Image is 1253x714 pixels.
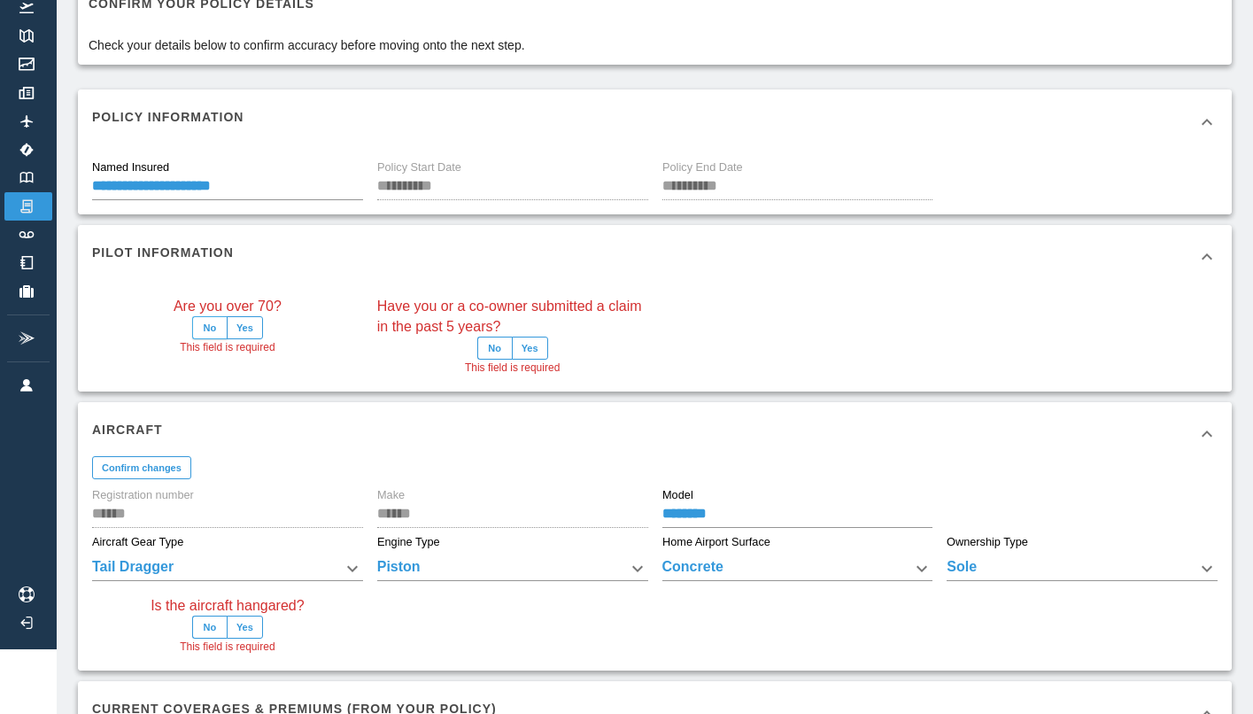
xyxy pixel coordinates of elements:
[662,534,770,550] label: Home Airport Surface
[377,534,440,550] label: Engine Type
[92,107,244,127] h6: Policy Information
[377,488,405,504] label: Make
[192,616,228,639] button: No
[192,316,228,339] button: No
[92,159,169,175] label: Named Insured
[662,556,933,581] div: Concrete
[947,556,1218,581] div: Sole
[465,360,560,377] span: This field is required
[78,225,1232,289] div: Pilot Information
[227,616,263,639] button: Yes
[151,595,304,616] label: Is the aircraft hangared?
[92,243,234,262] h6: Pilot Information
[92,456,191,479] button: Confirm changes
[92,534,183,550] label: Aircraft Gear Type
[92,420,163,439] h6: Aircraft
[78,402,1232,466] div: Aircraft
[78,89,1232,153] div: Policy Information
[662,159,743,175] label: Policy End Date
[377,556,648,581] div: Piston
[92,556,363,581] div: Tail Dragger
[512,337,548,360] button: Yes
[180,639,275,656] span: This field is required
[89,36,525,54] p: Check your details below to confirm accuracy before moving onto the next step.
[947,534,1028,550] label: Ownership Type
[92,488,194,504] label: Registration number
[377,159,461,175] label: Policy Start Date
[180,339,275,357] span: This field is required
[227,316,263,339] button: Yes
[377,296,648,337] label: Have you or a co-owner submitted a claim in the past 5 years?
[477,337,513,360] button: No
[662,488,693,504] label: Model
[174,296,282,316] label: Are you over 70?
